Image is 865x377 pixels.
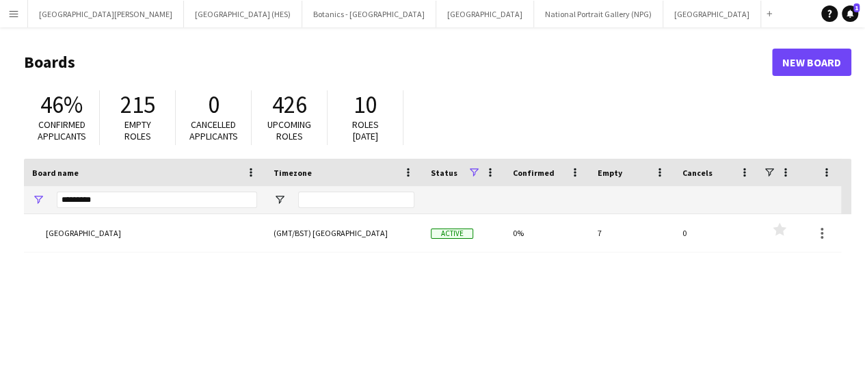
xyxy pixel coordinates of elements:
[208,90,219,120] span: 0
[32,194,44,206] button: Open Filter Menu
[663,1,761,27] button: [GEOGRAPHIC_DATA]
[120,90,155,120] span: 215
[40,90,83,120] span: 46%
[32,214,257,252] a: [GEOGRAPHIC_DATA]
[842,5,858,22] a: 1
[274,168,312,178] span: Timezone
[598,168,622,178] span: Empty
[265,214,423,252] div: (GMT/BST) [GEOGRAPHIC_DATA]
[431,229,473,239] span: Active
[772,49,851,76] a: New Board
[352,118,379,142] span: Roles [DATE]
[534,1,663,27] button: National Portrait Gallery (NPG)
[298,192,414,208] input: Timezone Filter Input
[505,214,589,252] div: 0%
[57,192,257,208] input: Board name Filter Input
[302,1,436,27] button: Botanics - [GEOGRAPHIC_DATA]
[24,52,772,73] h1: Boards
[274,194,286,206] button: Open Filter Menu
[354,90,377,120] span: 10
[267,118,311,142] span: Upcoming roles
[436,1,534,27] button: [GEOGRAPHIC_DATA]
[682,168,713,178] span: Cancels
[124,118,151,142] span: Empty roles
[674,214,759,252] div: 0
[32,168,79,178] span: Board name
[28,1,184,27] button: [GEOGRAPHIC_DATA][PERSON_NAME]
[184,1,302,27] button: [GEOGRAPHIC_DATA] (HES)
[38,118,86,142] span: Confirmed applicants
[589,214,674,252] div: 7
[272,90,307,120] span: 426
[513,168,555,178] span: Confirmed
[853,3,860,12] span: 1
[189,118,238,142] span: Cancelled applicants
[431,168,457,178] span: Status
